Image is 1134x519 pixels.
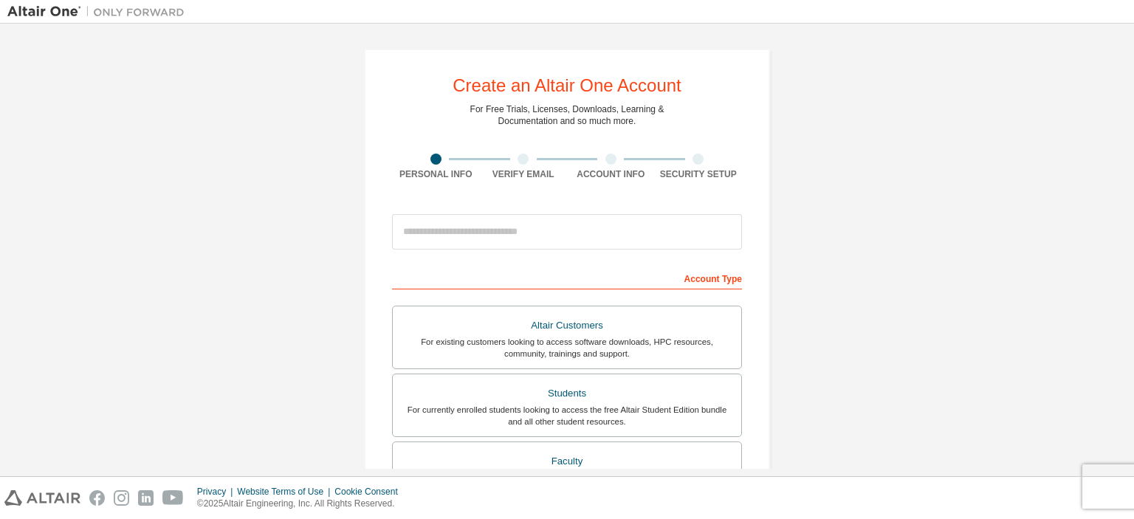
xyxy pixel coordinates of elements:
div: Account Info [567,168,655,180]
div: Students [402,383,732,404]
img: Altair One [7,4,192,19]
img: linkedin.svg [138,490,154,506]
div: Privacy [197,486,237,498]
div: Account Type [392,266,742,289]
div: For Free Trials, Licenses, Downloads, Learning & Documentation and so much more. [470,103,664,127]
div: Security Setup [655,168,743,180]
img: youtube.svg [162,490,184,506]
img: altair_logo.svg [4,490,80,506]
img: instagram.svg [114,490,129,506]
div: For existing customers looking to access software downloads, HPC resources, community, trainings ... [402,336,732,360]
div: Website Terms of Use [237,486,334,498]
div: Verify Email [480,168,568,180]
img: facebook.svg [89,490,105,506]
div: Create an Altair One Account [453,77,681,94]
div: Altair Customers [402,315,732,336]
div: Cookie Consent [334,486,406,498]
div: Faculty [402,451,732,472]
div: For currently enrolled students looking to access the free Altair Student Edition bundle and all ... [402,404,732,427]
div: Personal Info [392,168,480,180]
p: © 2025 Altair Engineering, Inc. All Rights Reserved. [197,498,407,510]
